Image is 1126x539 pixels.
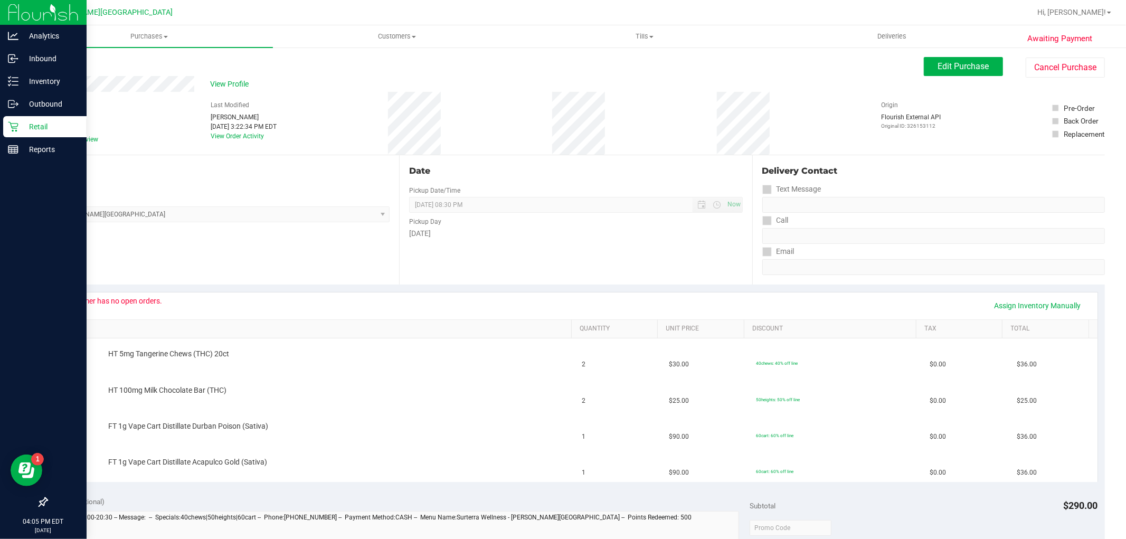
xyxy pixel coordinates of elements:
span: $36.00 [1017,360,1037,370]
a: Quantity [580,325,654,333]
label: Last Modified [211,100,249,110]
span: Subtotal [750,502,775,510]
div: Date [409,165,742,177]
div: Customer has no open orders. [64,297,163,305]
a: Assign Inventory Manually [988,297,1088,315]
input: Format: (999) 999-9999 [762,228,1105,244]
div: [DATE] [409,228,742,239]
span: Awaiting Payment [1027,33,1092,45]
inline-svg: Inventory [8,76,18,87]
span: FT 1g Vape Cart Distillate Durban Poison (Sativa) [108,421,268,431]
a: Deliveries [768,25,1016,48]
inline-svg: Retail [8,121,18,132]
p: 04:05 PM EDT [5,517,82,526]
span: $25.00 [1017,396,1037,406]
a: Unit Price [666,325,740,333]
span: $0.00 [930,396,946,406]
div: Location [46,165,390,177]
label: Pickup Day [409,217,441,226]
label: Origin [881,100,898,110]
span: 40chews: 40% off line [756,361,798,366]
label: Email [762,244,794,259]
span: 60cart: 60% off line [756,469,793,474]
span: $0.00 [930,360,946,370]
p: Original ID: 326153112 [881,122,941,130]
span: $25.00 [669,396,689,406]
span: 50heights: 50% off line [756,397,800,402]
span: Hi, [PERSON_NAME]! [1037,8,1106,16]
label: Text Message [762,182,821,197]
input: Format: (999) 999-9999 [762,197,1105,213]
inline-svg: Reports [8,144,18,155]
span: $290.00 [1064,500,1098,511]
span: Purchases [25,32,273,41]
span: 1 [582,432,586,442]
span: HT 100mg Milk Chocolate Bar (THC) [108,385,226,395]
div: [PERSON_NAME] [211,112,277,122]
span: Tills [521,32,768,41]
span: 1 [582,468,586,478]
span: $90.00 [669,432,689,442]
div: Delivery Contact [762,165,1105,177]
inline-svg: Inbound [8,53,18,64]
p: Outbound [18,98,82,110]
span: $30.00 [669,360,689,370]
label: Call [762,213,789,228]
button: Cancel Purchase [1026,58,1105,78]
span: [PERSON_NAME][GEOGRAPHIC_DATA] [43,8,173,17]
span: 60cart: 60% off line [756,433,793,438]
p: Inbound [18,52,82,65]
span: 2 [582,396,586,406]
p: Inventory [18,75,82,88]
div: Pre-Order [1064,103,1095,114]
span: View Profile [210,79,252,90]
span: Edit Purchase [938,61,989,71]
span: $36.00 [1017,432,1037,442]
a: Discount [752,325,912,333]
span: Deliveries [863,32,921,41]
span: Customers [273,32,520,41]
a: Total [1011,325,1085,333]
span: $90.00 [669,468,689,478]
div: Back Order [1064,116,1099,126]
div: Replacement [1064,129,1104,139]
inline-svg: Analytics [8,31,18,41]
iframe: Resource center [11,455,42,486]
inline-svg: Outbound [8,99,18,109]
p: [DATE] [5,526,82,534]
div: Flourish External API [881,112,941,130]
span: FT 1g Vape Cart Distillate Acapulco Gold (Sativa) [108,457,267,467]
p: Reports [18,143,82,156]
a: View Order Activity [211,133,264,140]
div: [DATE] 3:22:34 PM EDT [211,122,277,131]
p: Retail [18,120,82,133]
input: Promo Code [750,520,831,536]
a: Customers [273,25,521,48]
label: Pickup Date/Time [409,186,460,195]
button: Edit Purchase [924,57,1003,76]
a: Purchases [25,25,273,48]
a: Tax [924,325,998,333]
span: HT 5mg Tangerine Chews (THC) 20ct [108,349,229,359]
span: $36.00 [1017,468,1037,478]
a: SKU [62,325,567,333]
span: 2 [582,360,586,370]
span: $0.00 [930,468,946,478]
iframe: Resource center unread badge [31,453,44,466]
a: Tills [521,25,768,48]
p: Analytics [18,30,82,42]
span: $0.00 [930,432,946,442]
